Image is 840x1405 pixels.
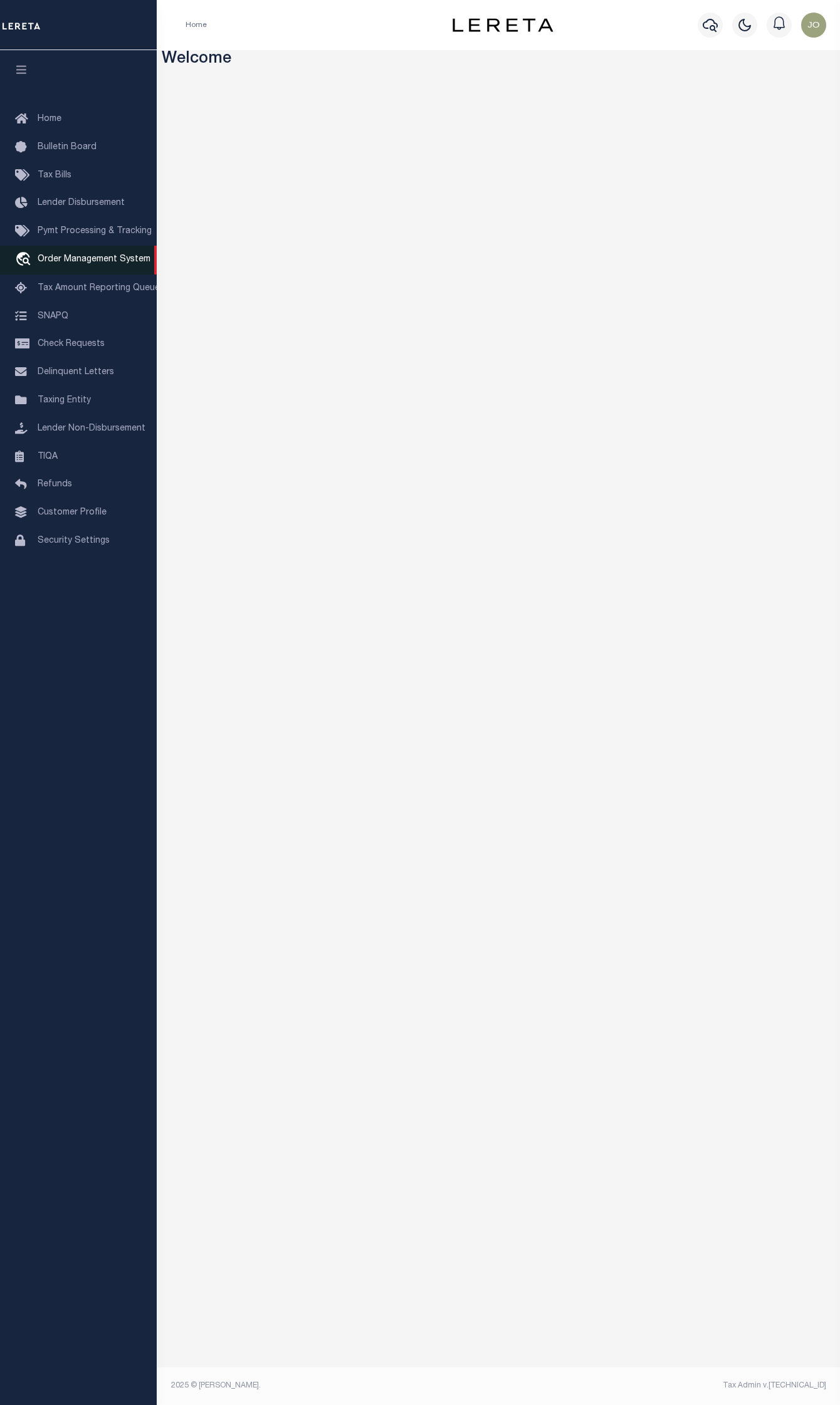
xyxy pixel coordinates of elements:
[38,143,97,152] span: Bulletin Board
[453,18,553,32] img: logo-dark.svg
[38,536,110,545] span: Security Settings
[38,171,71,180] span: Tax Bills
[801,13,826,38] img: svg+xml;base64,PHN2ZyB4bWxucz0iaHR0cDovL3d3dy53My5vcmcvMjAwMC9zdmciIHBvaW50ZXItZXZlbnRzPSJub25lIi...
[38,284,160,293] span: Tax Amount Reporting Queue
[38,424,145,433] span: Lender Non-Disbursement
[38,368,114,377] span: Delinquent Letters
[38,227,152,236] span: Pymt Processing & Tracking
[15,252,35,268] i: travel_explore
[38,396,91,405] span: Taxing Entity
[162,50,836,70] h3: Welcome
[508,1380,826,1391] div: Tax Admin v.[TECHNICAL_ID]
[38,480,72,489] span: Refunds
[186,19,207,31] li: Home
[38,508,107,517] span: Customer Profile
[38,452,58,461] span: TIQA
[38,255,150,264] span: Order Management System
[162,1380,499,1391] div: 2025 © [PERSON_NAME].
[38,340,105,348] span: Check Requests
[38,199,125,207] span: Lender Disbursement
[38,311,68,320] span: SNAPQ
[38,115,61,123] span: Home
